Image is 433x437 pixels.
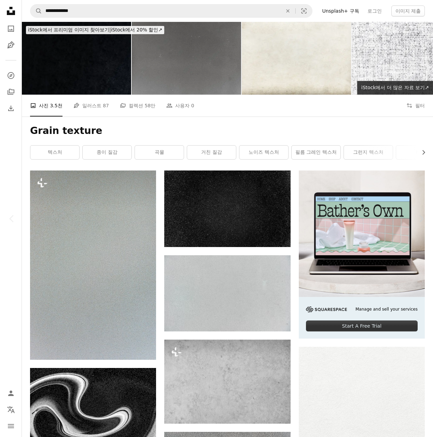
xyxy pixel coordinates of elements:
[73,95,109,117] a: 일러스트 87
[292,146,340,159] a: 필름 그레인 텍스처
[299,170,425,339] a: Manage and sell your servicesStart A Free Trial
[164,340,290,424] img: 콘크리트 벽의 흑백 사진
[164,206,290,212] a: 검은 배경에 검은 직물
[30,125,425,137] h1: Grain texture
[144,102,155,109] span: 58만
[4,38,18,52] a: 일러스트
[191,102,194,109] span: 0
[239,146,288,159] a: 노이즈 텍스처
[30,146,79,159] a: 텍스처
[164,170,290,247] img: 검은 배경에 검은 직물
[83,146,131,159] a: 종이 질감
[166,95,194,117] a: 사용자 0
[22,22,131,95] img: 텍스트를 위한 빈 공간이 있는 검은색 콘크리트 배경
[103,102,109,109] span: 87
[30,262,156,268] a: 회색 질감 배경
[363,5,386,16] a: 로그인
[28,27,162,32] span: iStock에서 20% 할인 ↗
[4,69,18,82] a: 탐색
[135,146,184,159] a: 곡물
[132,22,241,95] img: Real 400 Iso Black and white film grain scan background
[344,146,393,159] a: 그런지 텍스처
[30,407,156,413] a: 회색과 검은 색 그림
[409,186,433,251] a: 다음
[299,170,425,297] img: file-1707883121023-8e3502977149image
[417,146,425,159] button: 목록을 오른쪽으로 스크롤
[164,378,290,384] a: 콘크리트 벽의 흑백 사진
[361,85,429,90] span: iStock에서 더 많은 자료 보기 ↗
[306,320,418,331] div: Start A Free Trial
[4,85,18,99] a: 컬렉션
[406,95,425,117] button: 필터
[296,4,312,17] button: 시각적 검색
[357,81,433,95] a: iStock에서 더 많은 자료 보기↗
[120,95,155,117] a: 컬렉션 58만
[306,306,347,312] img: file-1705255347840-230a6ab5bca9image
[4,403,18,416] button: 언어
[318,5,363,16] a: Unsplash+ 구독
[30,170,156,360] img: 회색 질감 배경
[280,4,295,17] button: 삭제
[164,290,290,296] a: 검은 그림자가 있는 흰색 벽
[242,22,351,95] img: 흰색 텍스처 배경
[30,4,42,17] button: Unsplash 검색
[30,4,312,18] form: 사이트 전체에서 이미지 찾기
[22,22,168,38] a: iStock에서 프리미엄 이미지 찾아보기|iStock에서 20% 할인↗
[4,386,18,400] a: 로그인 / 가입
[4,22,18,36] a: 사진
[391,5,425,16] button: 이미지 제출
[187,146,236,159] a: 거친 질감
[355,306,418,312] span: Manage and sell your services
[164,255,290,331] img: 검은 그림자가 있는 흰색 벽
[4,419,18,433] button: 메뉴
[28,27,111,32] span: iStock에서 프리미엄 이미지 찾아보기 |
[4,101,18,115] a: 다운로드 내역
